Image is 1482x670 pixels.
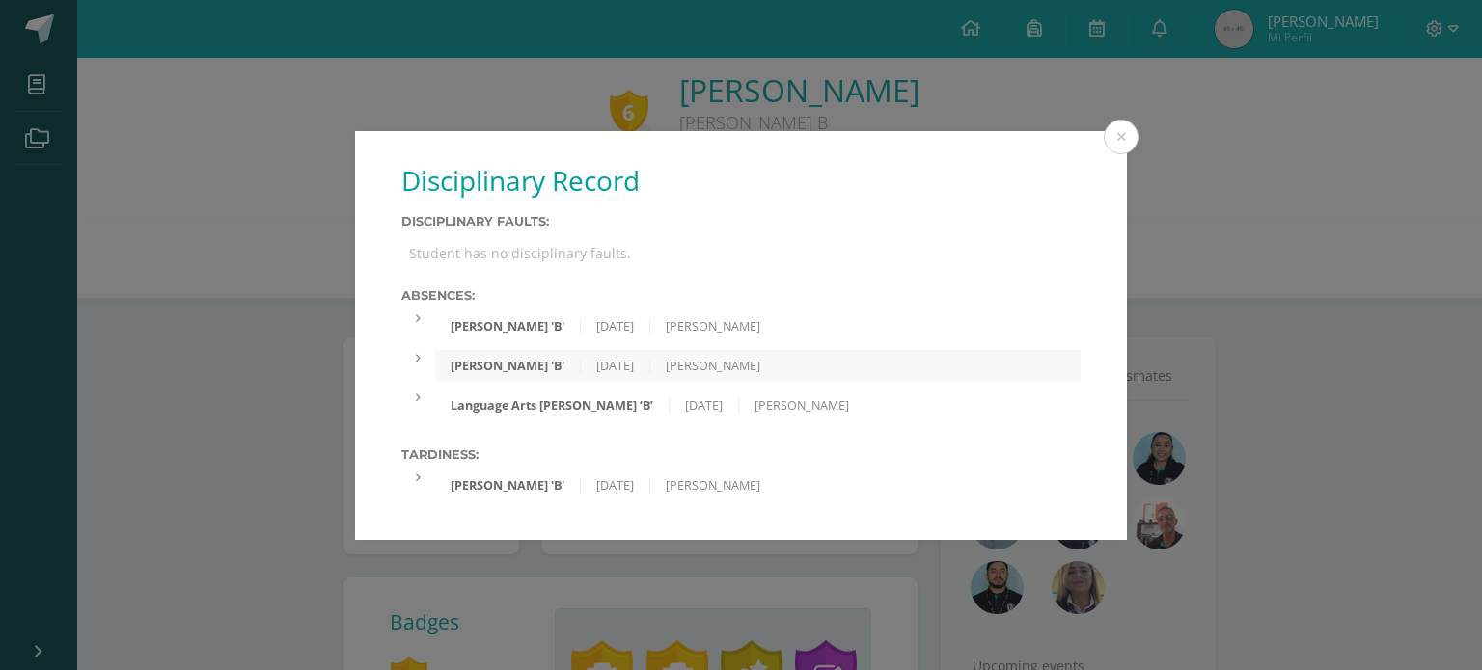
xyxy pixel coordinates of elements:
button: Close (Esc) [1104,120,1139,154]
div: [PERSON_NAME] [650,318,776,335]
label: Tardiness: [401,447,1081,462]
div: [PERSON_NAME] 'B' [435,358,581,374]
div: [DATE] [581,318,650,335]
label: Absences: [401,288,1081,303]
div: [PERSON_NAME] [650,477,776,494]
div: [PERSON_NAME] [739,397,864,414]
div: [DATE] [581,477,650,494]
h1: Disciplinary Record [401,162,1081,199]
div: [PERSON_NAME] [650,358,776,374]
div: [DATE] [670,397,739,414]
div: Student has no disciplinary faults. [401,236,1081,270]
div: [PERSON_NAME] 'B' [435,318,581,335]
label: Disciplinary faults: [401,214,1081,228]
div: [DATE] [581,358,650,374]
div: [PERSON_NAME] 'B' [435,477,581,494]
div: Language Arts [PERSON_NAME] ‘B’ [435,397,670,414]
